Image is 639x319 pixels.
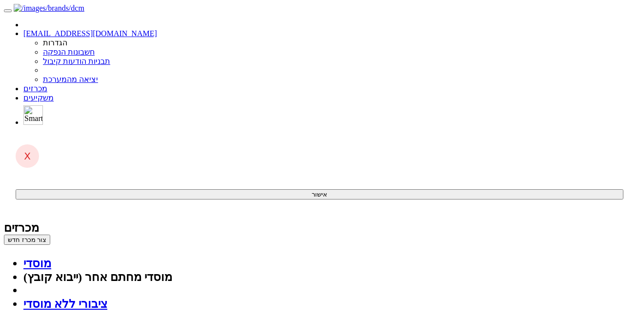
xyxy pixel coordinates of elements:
a: חשבונות הנפקה [43,48,95,56]
a: תבניות הודעות קיבול [43,57,110,65]
a: מוסדי מחתם אחר (ייבוא קובץ) [23,271,172,283]
a: יציאה מהמערכת [43,75,98,83]
img: סמארטבול - מערכת לניהול הנפקות [23,105,43,125]
a: [EMAIL_ADDRESS][DOMAIN_NAME] [23,29,157,38]
div: מכרזים [4,221,635,235]
li: הגדרות [43,38,635,47]
a: מוסדי [23,257,51,270]
a: ציבורי ללא מוסדי [23,298,107,310]
button: צור מכרז חדש [4,235,50,245]
button: אישור [16,189,623,199]
a: משקיעים [23,94,54,102]
a: מכרזים [23,84,47,93]
img: דיסקונט קפיטל חיתום בע"מ [14,4,84,13]
span: X [24,150,31,162]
